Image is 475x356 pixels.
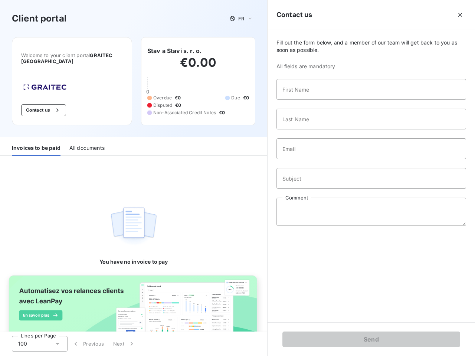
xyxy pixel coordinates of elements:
[175,102,181,109] span: €0
[109,336,140,352] button: Next
[276,138,466,159] input: placeholder
[238,16,244,22] span: FR
[276,39,466,54] span: Fill out the form below, and a member of our team will get back to you as soon as possible.
[18,340,27,347] span: 100
[243,95,249,101] span: €0
[153,95,172,101] span: Overdue
[147,55,249,78] h2: €0.00
[69,140,105,156] div: All documents
[3,271,264,351] img: banner
[21,104,66,116] button: Contact us
[276,168,466,189] input: placeholder
[276,63,466,70] span: All fields are mandatory
[282,332,460,347] button: Send
[21,82,69,92] img: Company logo
[219,109,225,116] span: €0
[21,52,123,64] span: Welcome to your client portal
[21,52,112,64] span: GRAITEC [GEOGRAPHIC_DATA]
[153,102,172,109] span: Disputed
[99,258,168,266] span: You have no invoice to pay
[68,336,109,352] button: Previous
[276,10,312,20] h5: Contact us
[12,12,67,25] h3: Client portal
[147,46,202,55] h6: Stav a Stavi s. r. o.
[110,203,157,249] img: empty state
[12,140,60,156] div: Invoices to be paid
[153,109,216,116] span: Non-Associated Credit Notes
[231,95,240,101] span: Due
[276,79,466,100] input: placeholder
[276,109,466,129] input: placeholder
[146,89,149,95] span: 0
[175,95,181,101] span: €0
